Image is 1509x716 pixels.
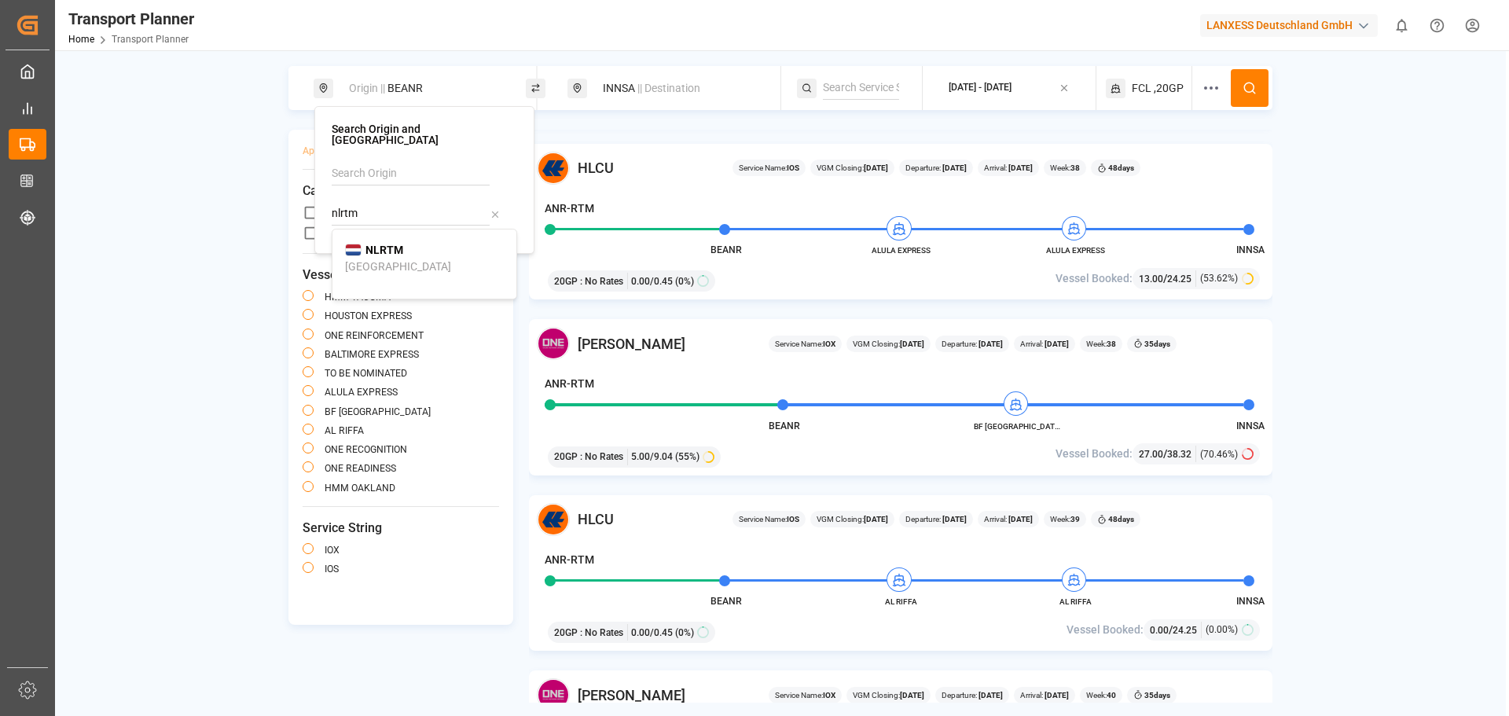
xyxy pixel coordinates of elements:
span: Week: [1050,513,1080,525]
span: VGM Closing: [853,338,924,350]
span: 0.00 [1150,625,1169,636]
button: show 0 new notifications [1384,8,1419,43]
input: Search Origin [332,162,490,185]
b: [DATE] [1007,163,1033,172]
b: IOX [823,340,835,348]
b: NLRTM [365,244,403,256]
span: HLCU [578,509,614,530]
b: 38 [1107,340,1116,348]
img: Carrier [537,327,570,360]
span: BEANR [710,596,742,607]
b: 48 days [1108,515,1134,523]
div: [GEOGRAPHIC_DATA] [345,259,451,275]
img: Carrier [537,503,570,536]
span: (0%) [675,626,694,640]
span: : No Rates [580,626,623,640]
span: Departure: [905,513,967,525]
span: 20GP [554,274,578,288]
b: [DATE] [1007,515,1033,523]
input: Search Service String [823,76,899,100]
span: [PERSON_NAME] [578,685,685,706]
span: Service Name: [739,513,799,525]
label: HMM OAKLAND [325,483,395,493]
button: LANXESS Deutschland GmbH [1200,10,1384,40]
span: Week: [1050,162,1080,174]
span: 0.00 / 0.45 [631,274,673,288]
b: 35 days [1144,691,1170,699]
span: : No Rates [580,274,623,288]
span: Arrival: [984,513,1033,525]
span: 27.00 [1139,449,1163,460]
span: Origin || [349,82,385,94]
span: 24.25 [1167,274,1191,285]
button: Help Center [1419,8,1455,43]
div: BEANR [340,74,509,103]
span: 38.32 [1167,449,1191,460]
span: Service Name: [739,162,799,174]
span: Week: [1086,338,1116,350]
span: (0%) [675,274,694,288]
b: 38 [1070,163,1080,172]
b: [DATE] [977,340,1003,348]
a: Home [68,34,94,45]
b: [DATE] [864,163,888,172]
div: / [1139,446,1196,462]
span: [PERSON_NAME] [578,333,685,354]
span: (0.00%) [1206,622,1238,637]
span: 20GP [554,450,578,464]
b: 39 [1070,515,1080,523]
span: Service String [303,519,499,538]
label: HOUSTON EXPRESS [325,311,412,321]
span: 20GP [554,626,578,640]
label: HMM TACOMA [325,292,391,302]
b: [DATE] [1043,340,1069,348]
span: Service Name: [775,689,835,701]
b: [DATE] [941,163,967,172]
span: Arrival: [1020,338,1069,350]
span: BEANR [710,244,742,255]
span: INNSA [1236,420,1265,431]
label: AL RIFFA [325,426,364,435]
div: / [1139,270,1196,287]
h4: Search Origin and [GEOGRAPHIC_DATA] [332,123,517,145]
span: VGM Closing: [853,689,924,701]
b: IOX [823,691,835,699]
span: Vessel Name [303,266,499,285]
h4: ANR-RTM [545,200,594,217]
b: IOS [787,515,799,523]
b: [DATE] [864,515,888,523]
span: AL RIFFA [1033,596,1119,608]
h4: ANR-RTM [545,376,594,392]
b: IOS [787,163,799,172]
span: HLCU [578,157,614,178]
span: INNSA [1236,596,1265,607]
b: 40 [1107,691,1116,699]
span: INNSA [1236,244,1265,255]
span: 24.25 [1173,625,1197,636]
span: VGM Closing: [817,513,888,525]
label: ONE REINFORCEMENT [325,331,424,340]
span: Departure: [905,162,967,174]
span: Service Name: [775,338,835,350]
span: 0.00 / 0.45 [631,626,673,640]
span: FCL [1132,80,1151,97]
label: IOX [325,545,340,555]
label: ONE RECOGNITION [325,445,407,454]
div: [DATE] - [DATE] [949,81,1012,95]
div: / [1150,622,1202,638]
span: Carrier SCAC [303,182,499,200]
b: [DATE] [977,691,1003,699]
button: [DATE] - [DATE] [932,73,1086,104]
label: TO BE NOMINATED [325,369,407,378]
div: INNSA [593,74,763,103]
div: LANXESS Deutschland GmbH [1200,14,1378,37]
span: AL RIFFA [857,596,944,608]
span: || Destination [637,82,700,94]
span: : No Rates [580,450,623,464]
b: [DATE] [1043,691,1069,699]
span: Arrival: [1020,689,1069,701]
label: BF [GEOGRAPHIC_DATA] [325,407,431,417]
img: country [345,244,362,256]
span: Departure: [942,689,1003,701]
img: Carrier [537,678,570,711]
